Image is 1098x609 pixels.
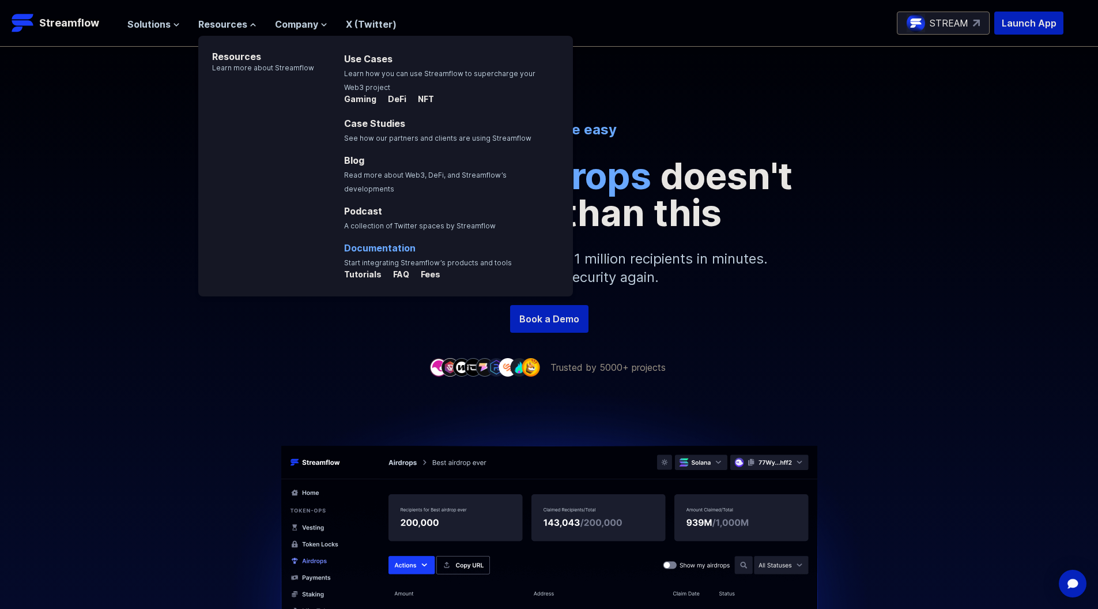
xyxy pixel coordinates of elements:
img: company-7 [499,358,517,376]
img: company-5 [476,358,494,376]
span: See how our partners and clients are using Streamflow [344,134,531,142]
span: Read more about Web3, DeFi, and Streamflow’s developments [344,171,507,193]
p: STREAM [930,16,968,30]
img: company-3 [452,358,471,376]
a: Gaming [344,95,379,106]
a: FAQ [384,270,412,281]
span: Resources [198,17,247,31]
span: airdrops [503,153,651,198]
p: Trusted by 5000+ projects [550,360,666,374]
p: Gaming [344,93,376,105]
button: Resources [198,17,256,31]
img: company-9 [522,358,540,376]
p: DeFi [379,93,406,105]
img: top-right-arrow.svg [973,20,980,27]
p: Streamflow [39,15,99,31]
a: Streamflow [12,12,116,35]
a: STREAM [897,12,990,35]
a: Case Studies [344,118,405,129]
div: Open Intercom Messenger [1059,570,1086,597]
p: Resources [198,36,314,63]
img: Streamflow Logo [12,12,35,35]
span: Learn how you can use Streamflow to supercharge your Web3 project [344,69,535,92]
button: Launch App [994,12,1063,35]
span: Start integrating Streamflow’s products and tools [344,258,512,267]
button: Company [275,17,327,31]
a: Tutorials [344,270,384,281]
img: company-4 [464,358,482,376]
img: company-8 [510,358,529,376]
button: Solutions [127,17,180,31]
a: Use Cases [344,53,393,65]
img: company-1 [429,358,448,376]
p: Learn more about Streamflow [198,63,314,73]
span: Solutions [127,17,171,31]
a: X (Twitter) [346,18,397,30]
p: Tutorials [344,269,382,280]
a: Documentation [344,242,416,254]
span: A collection of Twitter spaces by Streamflow [344,221,496,230]
a: Book a Demo [510,305,588,333]
a: Fees [412,270,440,281]
img: company-6 [487,358,505,376]
img: streamflow-logo-circle.png [907,14,925,32]
span: Company [275,17,318,31]
a: Blog [344,155,364,166]
a: Podcast [344,205,382,217]
a: NFT [409,95,434,106]
p: NFT [409,93,434,105]
a: DeFi [379,95,409,106]
p: Fees [412,269,440,280]
p: FAQ [384,269,409,280]
img: company-2 [441,358,459,376]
